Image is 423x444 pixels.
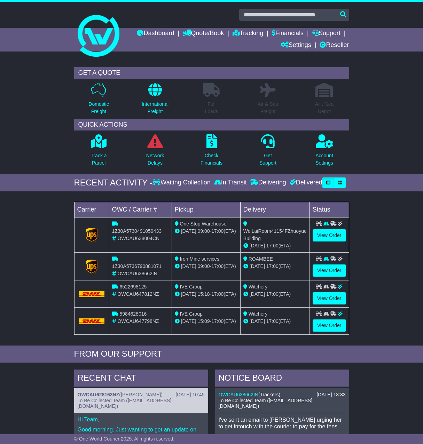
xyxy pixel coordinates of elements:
[243,242,307,249] div: (ETA)
[112,228,162,234] span: 1Z30A5730491059433
[249,284,267,290] span: Witchery
[181,291,196,297] span: [DATE]
[175,392,204,398] div: [DATE] 10:45
[212,179,249,187] div: In Transit
[74,178,153,188] div: RECENT ACTIVITY -
[117,291,159,297] span: OWCAU647812NZ
[88,101,109,115] p: Domestic Freight
[74,67,349,79] div: GET A QUOTE
[86,228,97,242] img: GetCarrierServiceLogo
[109,202,172,217] td: OWC / Carrier #
[243,263,307,270] div: (ETA)
[249,311,267,317] span: Witchery
[233,28,263,40] a: Tracking
[90,134,107,171] a: Track aParcel
[112,263,162,269] span: 1Z30A5736790881071
[258,101,278,115] p: Air & Sea Freight
[117,271,157,276] span: OWCAU638662IN
[88,82,109,119] a: DomesticFreight
[250,243,265,248] span: [DATE]
[146,134,164,171] a: NetworkDelays
[259,152,276,167] p: Get Support
[86,260,97,273] img: GetCarrierServiceLogo
[175,228,237,235] div: - (ETA)
[211,318,224,324] span: 17:00
[180,311,203,317] span: IVE Group
[288,179,322,187] div: Delivered
[197,291,210,297] span: 15:18
[137,28,174,40] a: Dashboard
[249,179,288,187] div: Delivering
[117,236,159,241] span: OWCAU638004CN
[203,101,220,115] p: Full Loads
[78,426,205,439] p: Good morning. Just wanting to get an update on this quote request?
[152,179,212,187] div: Waiting Collection
[260,392,279,397] span: Trackers
[197,318,210,324] span: 15:09
[172,202,240,217] td: Pickup
[119,284,147,290] span: 6522698125
[141,82,169,119] a: InternationalFreight
[74,119,349,131] div: QUICK ACTIONS
[181,228,196,234] span: [DATE]
[117,318,159,324] span: OWCAU647798NZ
[315,134,334,171] a: AccountSettings
[211,291,224,297] span: 17:00
[313,319,346,332] a: View Order
[266,318,279,324] span: 17:00
[259,134,277,171] a: GetSupport
[180,256,220,262] span: Iron Mine services
[181,263,196,269] span: [DATE]
[315,101,334,115] p: Air / Sea Depot
[78,416,205,423] p: Hi Team,
[211,228,224,234] span: 17:00
[175,263,237,270] div: - (ETA)
[121,392,161,397] span: [PERSON_NAME]
[183,28,224,40] a: Quote/Book
[320,40,349,51] a: Reseller
[200,134,223,171] a: CheckFinancials
[74,349,349,359] div: FROM OUR SUPPORT
[91,152,107,167] p: Track a Parcel
[272,28,304,40] a: Financials
[79,318,105,324] img: DHL.png
[219,417,346,430] p: I've sent an email to [PERSON_NAME] urging her to get intouch with the courier to pay for the fees.
[281,40,311,51] a: Settings
[119,311,147,317] span: 5984628016
[266,291,279,297] span: 17:00
[312,28,340,40] a: Support
[78,398,172,409] span: To Be Collected Team ([EMAIL_ADDRESS][DOMAIN_NAME])
[74,370,208,388] div: RECENT CHAT
[313,264,346,277] a: View Order
[266,263,279,269] span: 17:00
[219,434,346,440] p: -[PERSON_NAME]
[146,152,164,167] p: Network Delays
[180,284,203,290] span: IVE Group
[78,392,205,398] div: ( )
[243,228,307,241] span: WeiLaiRoom41154FZhuoyue Building
[175,318,237,325] div: - (ETA)
[316,392,345,398] div: [DATE] 13:33
[181,318,196,324] span: [DATE]
[240,202,310,217] td: Delivery
[219,392,346,398] div: ( )
[74,202,109,217] td: Carrier
[313,292,346,304] a: View Order
[315,152,333,167] p: Account Settings
[250,263,265,269] span: [DATE]
[310,202,349,217] td: Status
[313,229,346,241] a: View Order
[243,318,307,325] div: (ETA)
[197,263,210,269] span: 09:00
[79,291,105,297] img: DHL.png
[74,436,175,442] span: © One World Courier 2025. All rights reserved.
[197,228,210,234] span: 09:00
[250,291,265,297] span: [DATE]
[249,256,273,262] span: ROAMBEE
[211,263,224,269] span: 17:00
[250,318,265,324] span: [DATE]
[219,398,313,409] span: To Be Collected Team ([EMAIL_ADDRESS][DOMAIN_NAME])
[201,152,222,167] p: Check Financials
[78,392,119,397] a: OWCAU628163NZ
[180,221,227,227] span: One Stop Warehouse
